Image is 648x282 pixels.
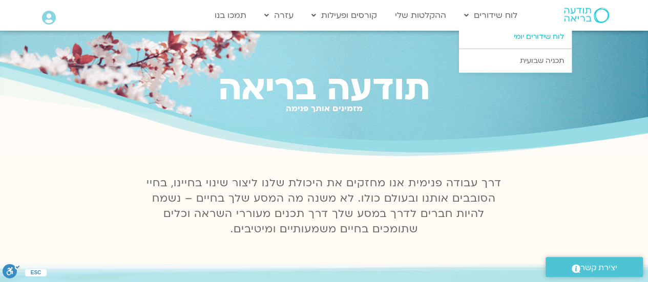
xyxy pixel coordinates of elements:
[459,49,572,73] a: תכניה שבועית
[141,176,508,237] p: דרך עבודה פנימית אנו מחזקים את היכולת שלנו ליצור שינוי בחיינו, בחיי הסובבים אותנו ובעולם כולו. לא...
[390,6,451,25] a: ההקלטות שלי
[459,6,522,25] a: לוח שידורים
[580,261,617,275] span: יצירת קשר
[259,6,299,25] a: עזרה
[564,8,609,23] img: תודעה בריאה
[306,6,382,25] a: קורסים ופעילות
[210,6,252,25] a: תמכו בנו
[546,257,643,277] a: יצירת קשר
[459,25,572,49] a: לוח שידורים יומי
